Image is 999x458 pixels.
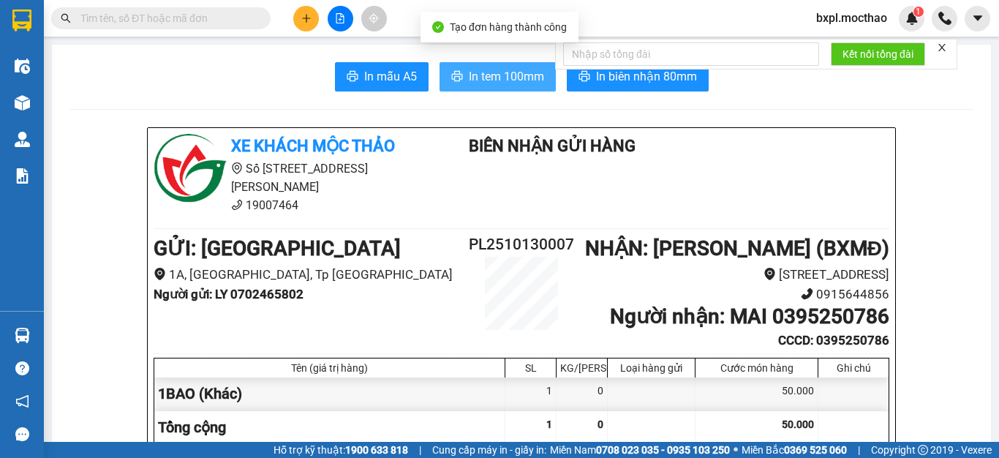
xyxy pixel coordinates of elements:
[742,442,847,458] span: Miền Bắc
[80,10,253,26] input: Tìm tên, số ĐT hoặc mã đơn
[610,304,889,329] b: Người nhận : MAI 0395250786
[154,268,166,280] span: environment
[15,427,29,441] span: message
[154,265,460,285] li: 1A, [GEOGRAPHIC_DATA], Tp [GEOGRAPHIC_DATA]
[557,378,608,410] div: 0
[583,265,889,285] li: [STREET_ADDRESS]
[546,418,552,430] span: 1
[15,59,30,74] img: warehouse-icon
[913,7,924,17] sup: 1
[804,9,899,27] span: bxpl.mocthao
[301,13,312,23] span: plus
[937,42,947,53] span: close
[469,67,544,86] span: In tem 100mm
[858,442,860,458] span: |
[451,70,463,84] span: printer
[597,418,603,430] span: 0
[7,79,101,127] li: VP [GEOGRAPHIC_DATA]
[432,21,444,33] span: check-circle
[699,362,814,374] div: Cước món hàng
[784,444,847,456] strong: 0369 525 060
[505,378,557,410] div: 1
[419,442,421,458] span: |
[361,6,387,31] button: aim
[158,418,226,436] span: Tổng cộng
[154,196,426,214] li: 19007464
[154,287,304,301] b: Người gửi : LY 0702465802
[328,6,353,31] button: file-add
[293,6,319,31] button: plus
[567,62,709,91] button: printerIn biên nhận 80mm
[596,444,730,456] strong: 0708 023 035 - 0935 103 250
[938,12,951,25] img: phone-icon
[469,137,636,155] b: Biên Nhận Gửi Hàng
[585,236,889,260] b: NHẬN : [PERSON_NAME] (BXMĐ)
[335,13,345,23] span: file-add
[578,70,590,84] span: printer
[778,333,889,348] b: CCCD : 0395250786
[274,442,408,458] span: Hỗ trợ kỹ thuật:
[450,21,567,33] span: Tạo đơn hàng thành công
[369,13,379,23] span: aim
[965,6,990,31] button: caret-down
[231,199,243,211] span: phone
[61,13,71,23] span: search
[550,442,730,458] span: Miền Nam
[15,132,30,147] img: warehouse-icon
[842,46,913,62] span: Kết nối tổng đài
[596,67,697,86] span: In biên nhận 80mm
[231,137,395,155] b: Xe khách Mộc Thảo
[831,42,925,66] button: Kết nối tổng đài
[432,442,546,458] span: Cung cấp máy in - giấy in:
[158,362,501,374] div: Tên (giá trị hàng)
[916,7,921,17] span: 1
[905,12,919,25] img: icon-new-feature
[15,328,30,343] img: warehouse-icon
[563,42,819,66] input: Nhập số tổng đài
[15,361,29,375] span: question-circle
[154,378,505,410] div: 1BAO (Khác)
[560,362,603,374] div: KG/[PERSON_NAME]
[347,70,358,84] span: printer
[611,362,691,374] div: Loại hàng gửi
[154,236,401,260] b: GỬI : [GEOGRAPHIC_DATA]
[918,445,928,455] span: copyright
[509,362,552,374] div: SL
[583,285,889,304] li: 0915644856
[7,7,59,59] img: logo.jpg
[764,268,776,280] span: environment
[782,418,814,430] span: 50.000
[440,62,556,91] button: printerIn tem 100mm
[695,378,818,410] div: 50.000
[101,79,195,111] li: VP [PERSON_NAME] (BXMT)
[801,288,813,300] span: phone
[364,67,417,86] span: In mẫu A5
[734,447,738,453] span: ⚪️
[7,7,212,62] li: Xe khách Mộc Thảo
[15,95,30,110] img: warehouse-icon
[335,62,429,91] button: printerIn mẫu A5
[15,168,30,184] img: solution-icon
[15,394,29,408] span: notification
[154,134,227,207] img: logo.jpg
[460,233,583,257] h2: PL2510130007
[231,162,243,174] span: environment
[971,12,984,25] span: caret-down
[345,444,408,456] strong: 1900 633 818
[154,159,426,196] li: Số [STREET_ADDRESS][PERSON_NAME]
[822,362,885,374] div: Ghi chú
[12,10,31,31] img: logo-vxr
